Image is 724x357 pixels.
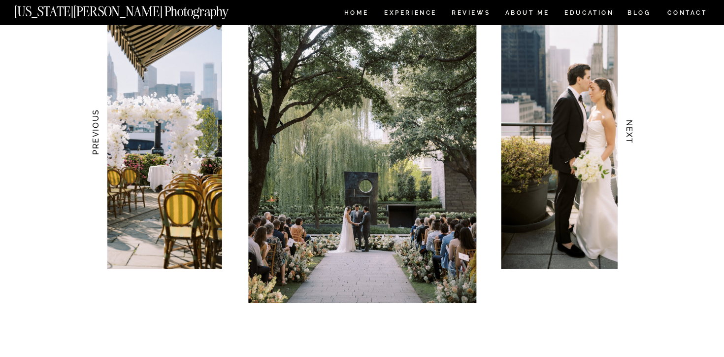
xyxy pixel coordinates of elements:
a: ABOUT ME [505,10,550,18]
a: REVIEWS [452,10,489,18]
a: HOME [342,10,370,18]
a: EDUCATION [563,10,615,18]
h3: NEXT [625,101,635,163]
h3: PREVIOUS [90,101,100,163]
a: [US_STATE][PERSON_NAME] Photography [14,5,262,13]
a: Experience [384,10,436,18]
a: CONTACT [667,7,708,18]
a: BLOG [627,10,651,18]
